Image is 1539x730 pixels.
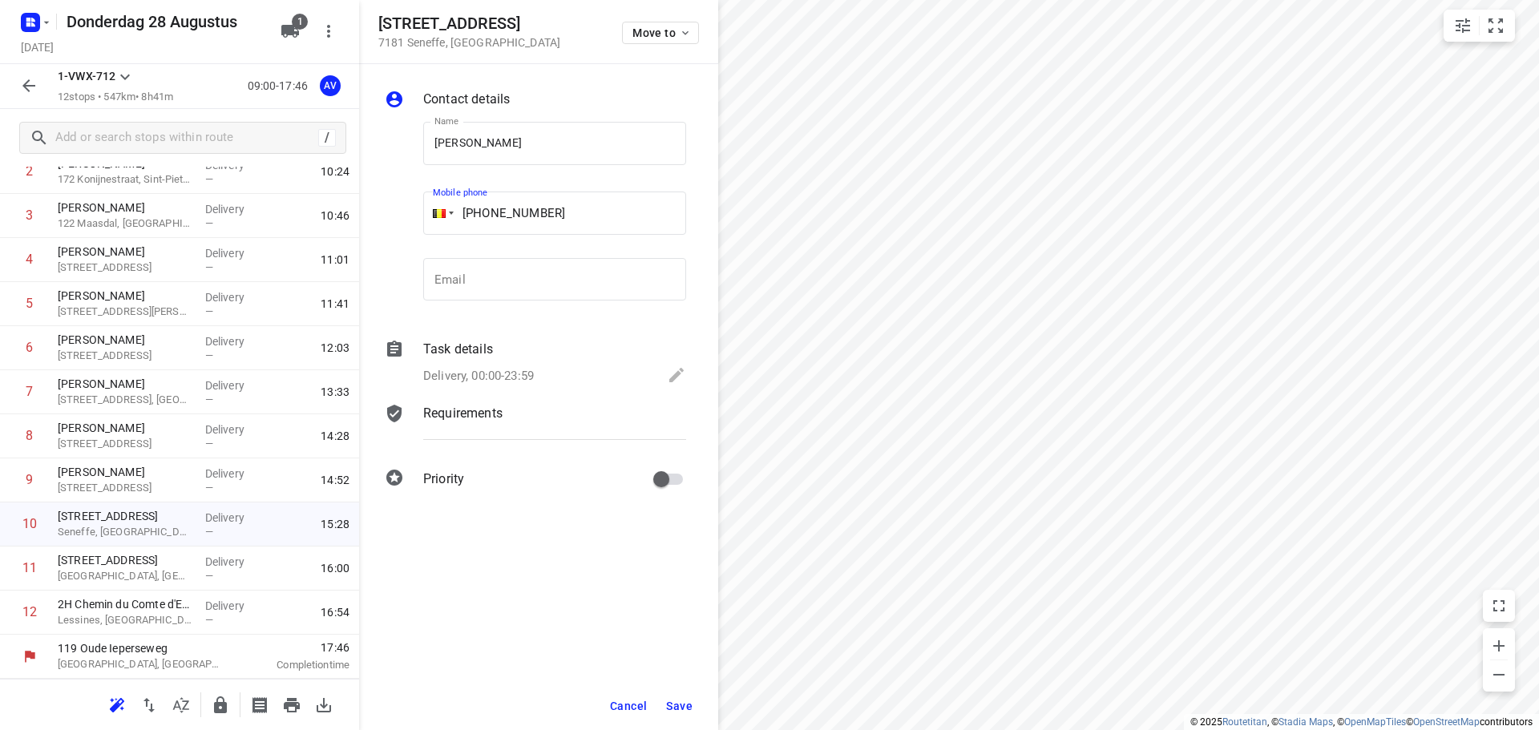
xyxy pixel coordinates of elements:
[58,90,173,105] p: 12 stops • 547km • 8h41m
[1480,10,1512,42] button: Fit zoom
[1447,10,1479,42] button: Map settings
[610,700,647,712] span: Cancel
[205,217,213,229] span: —
[22,604,37,619] div: 12
[276,696,308,712] span: Print route
[423,367,534,385] p: Delivery, 00:00-23:59
[58,464,192,480] p: [PERSON_NAME]
[58,656,224,672] p: [GEOGRAPHIC_DATA], [GEOGRAPHIC_DATA]
[1190,716,1533,728] li: © 2025 , © , © © contributors
[58,288,192,304] p: [PERSON_NAME]
[433,188,487,197] label: Mobile phone
[321,340,349,356] span: 12:03
[205,510,265,526] p: Delivery
[314,70,346,102] button: AV
[318,129,336,147] div: /
[321,516,349,532] span: 15:28
[22,560,37,575] div: 11
[205,305,213,317] span: —
[244,657,349,673] p: Completion time
[385,404,686,452] div: Requirements
[26,296,33,311] div: 5
[26,252,33,267] div: 4
[1444,10,1515,42] div: small contained button group
[385,90,686,112] div: Contact details
[385,340,686,388] div: Task detailsDelivery, 00:00-23:59
[58,480,192,496] p: 253 Chaussée de Charleroi, Gembloux
[248,78,314,95] p: 09:00-17:46
[1278,716,1333,728] a: Stadia Maps
[667,365,686,385] svg: Edit
[205,245,265,261] p: Delivery
[321,208,349,224] span: 10:46
[321,428,349,444] span: 14:28
[133,696,165,712] span: Reverse route
[205,614,213,626] span: —
[244,639,349,655] span: 17:46
[321,472,349,488] span: 14:52
[205,377,265,393] p: Delivery
[58,171,192,188] p: 172 Konijnestraat, Sint-Pieters-Leeuw
[58,568,192,584] p: [GEOGRAPHIC_DATA], [GEOGRAPHIC_DATA]
[423,340,493,359] p: Task details
[205,421,265,438] p: Delivery
[604,692,653,720] button: Cancel
[205,333,265,349] p: Delivery
[58,420,192,436] p: [PERSON_NAME]
[58,68,115,85] p: 1-VWX-712
[205,289,265,305] p: Delivery
[292,14,308,30] span: 1
[666,700,693,712] span: Save
[244,696,276,712] span: Print shipping labels
[58,508,192,524] p: [STREET_ADDRESS]
[58,244,192,260] p: [PERSON_NAME]
[204,689,236,721] button: Lock route
[205,201,265,217] p: Delivery
[321,252,349,268] span: 11:01
[26,163,33,179] div: 2
[205,482,213,494] span: —
[423,192,454,235] div: Belgium: + 32
[165,696,197,712] span: Sort by time window
[26,340,33,355] div: 6
[22,516,37,531] div: 10
[26,472,33,487] div: 9
[320,75,341,96] div: AV
[321,296,349,312] span: 11:41
[274,15,306,47] button: 1
[58,260,192,276] p: [STREET_ADDRESS]
[423,90,510,109] p: Contact details
[423,470,464,489] p: Priority
[26,384,33,399] div: 7
[55,126,318,151] input: Add or search stops within route
[58,596,192,612] p: 2H Chemin du Comte d'Egmont
[14,38,60,56] h5: [DATE]
[58,392,192,408] p: [STREET_ADDRESS], [GEOGRAPHIC_DATA]
[58,552,192,568] p: [STREET_ADDRESS]
[205,526,213,538] span: —
[378,36,560,49] p: 7181 Seneffe , [GEOGRAPHIC_DATA]
[205,349,213,361] span: —
[308,696,340,712] span: Download route
[378,14,560,33] h5: [STREET_ADDRESS]
[60,9,268,34] h5: Donderdag 28 Augustus
[58,524,192,540] p: Seneffe, [GEOGRAPHIC_DATA]
[321,604,349,620] span: 16:54
[58,304,192,320] p: [STREET_ADDRESS][PERSON_NAME]
[58,436,192,452] p: [STREET_ADDRESS]
[321,384,349,400] span: 13:33
[205,173,213,185] span: —
[632,26,692,39] span: Move to
[58,640,224,656] p: 119 Oude Ieperseweg
[58,216,192,232] p: 122 Maasdal, [GEOGRAPHIC_DATA]
[622,22,699,44] button: Move to
[58,332,192,348] p: [PERSON_NAME]
[205,570,213,582] span: —
[321,163,349,179] span: 10:24
[423,404,503,423] p: Requirements
[205,554,265,570] p: Delivery
[205,466,265,482] p: Delivery
[26,208,33,223] div: 3
[58,376,192,392] p: [PERSON_NAME]
[205,598,265,614] p: Delivery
